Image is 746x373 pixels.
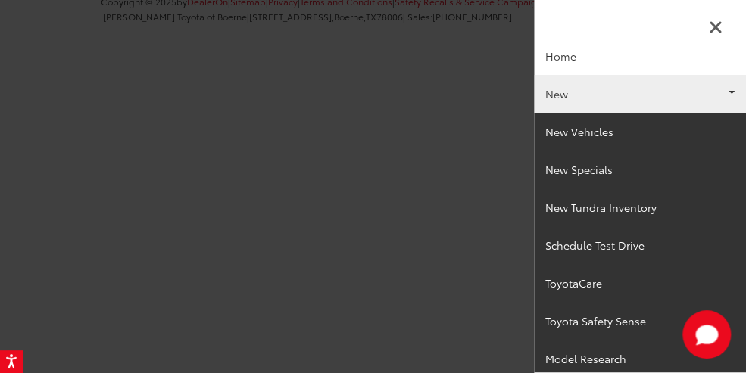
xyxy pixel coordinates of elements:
a: Home [534,37,746,75]
a: New Vehicles [534,113,746,151]
a: Schedule Test Drive [534,226,746,264]
a: Toyota Safety Sense [534,302,746,340]
button: Toggle Chat Window [682,310,731,359]
a: New Tundra Inventory [534,188,746,226]
button: Close Sidebar [704,15,727,37]
a: ToyotaCare [534,264,746,302]
svg: Start Chat [682,310,731,359]
a: New [534,75,746,113]
a: New Specials [534,151,746,188]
